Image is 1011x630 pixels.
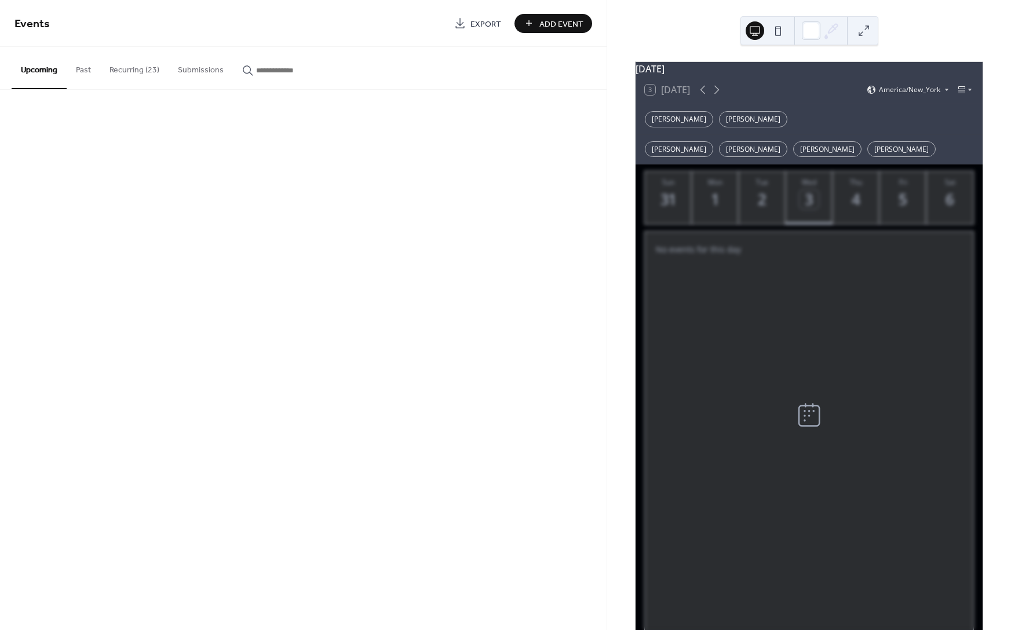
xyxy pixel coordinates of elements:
[100,47,169,88] button: Recurring (23)
[645,141,713,157] div: [PERSON_NAME]
[793,141,862,157] div: [PERSON_NAME]
[883,177,923,187] div: Fri
[659,190,678,209] div: 31
[846,190,866,209] div: 4
[645,111,713,127] div: [PERSON_NAME]
[67,47,100,88] button: Past
[800,190,819,209] div: 3
[706,190,725,209] div: 1
[12,47,67,89] button: Upcoming
[14,13,50,35] span: Events
[648,177,688,187] div: Sun
[719,111,787,127] div: [PERSON_NAME]
[742,177,782,187] div: Tue
[786,171,833,224] button: Wed3
[930,177,970,187] div: Sat
[470,18,501,30] span: Export
[926,171,973,224] button: Sat6
[867,141,936,157] div: [PERSON_NAME]
[753,190,772,209] div: 2
[695,177,735,187] div: Mon
[879,86,940,93] span: America/New_York
[893,190,913,209] div: 5
[692,171,739,224] button: Mon1
[514,14,592,33] button: Add Event
[836,177,876,187] div: Thu
[539,18,583,30] span: Add Event
[645,171,692,224] button: Sun31
[789,177,829,187] div: Wed
[940,190,959,209] div: 6
[719,141,787,157] div: [PERSON_NAME]
[636,62,983,76] div: [DATE]
[169,47,233,88] button: Submissions
[739,171,786,224] button: Tue2
[647,236,972,263] div: No events for this day
[446,14,510,33] a: Export
[879,171,926,224] button: Fri5
[833,171,879,224] button: Thu4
